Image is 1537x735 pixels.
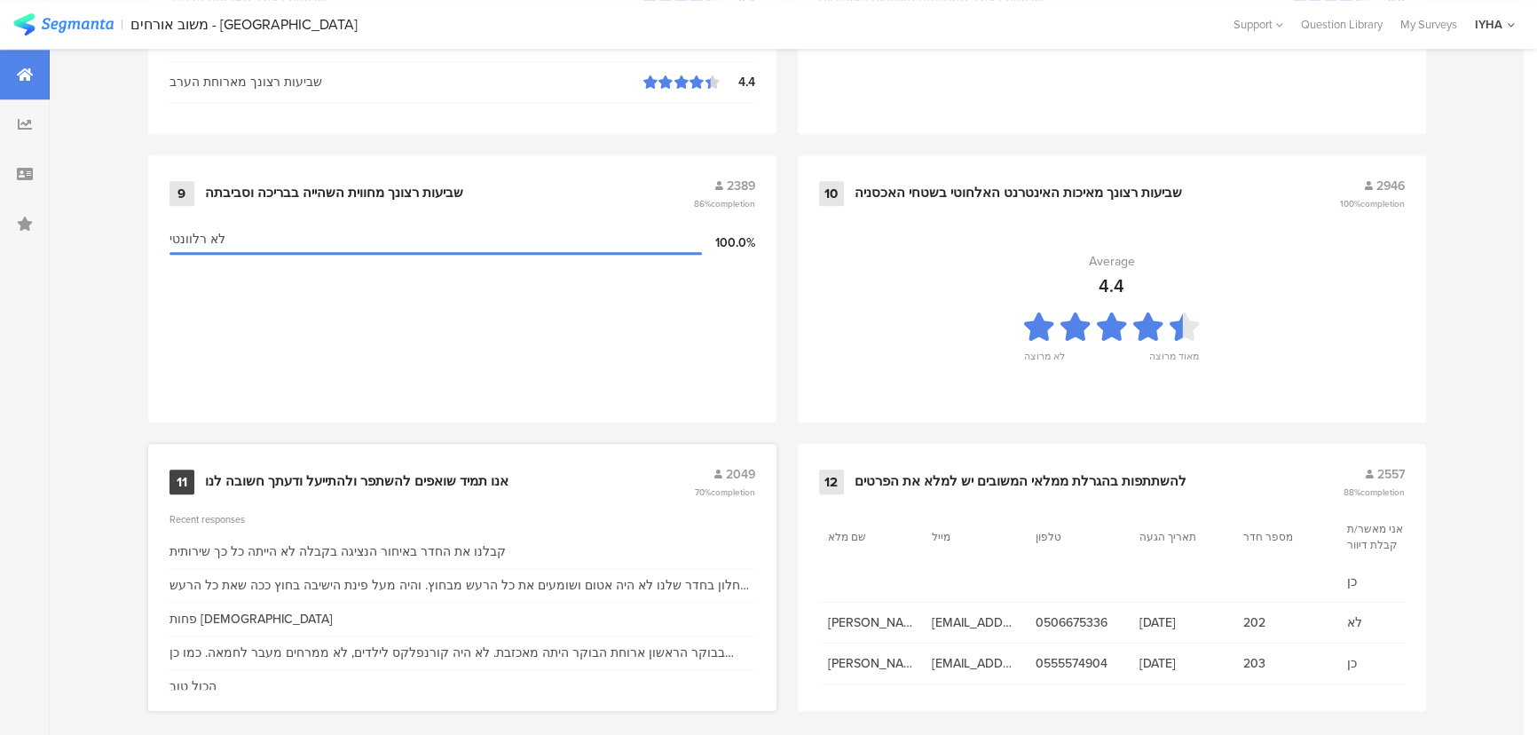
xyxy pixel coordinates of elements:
span: [DATE] [1139,654,1226,673]
span: [DATE] [1139,613,1226,632]
div: לא מרוצה [1024,349,1065,374]
section: אני מאשר/ת קבלת דיוור [1347,521,1427,553]
img: segmanta logo [13,13,114,36]
span: 202 [1243,613,1329,632]
span: [PERSON_NAME] [828,613,914,632]
span: [EMAIL_ADDRESS][DOMAIN_NAME] [932,613,1018,632]
section: תאריך הגעה [1139,529,1219,545]
div: Average [1089,252,1135,271]
span: completion [1360,486,1405,499]
span: completion [1360,197,1405,210]
span: 2389 [727,177,755,195]
span: completion [711,486,755,499]
span: כן [1347,654,1433,673]
div: 9 [169,181,194,206]
div: שביעות רצונך מארוחת הערב [169,73,643,91]
div: 4.4 [720,73,755,91]
span: לא רלוונטי [169,230,225,249]
span: 0555574904 [1036,654,1122,673]
div: קבלנו את החדר באיחור הנציגה בקבלה לא הייתה כל כך שירותית [169,542,506,561]
div: להשתתפות בהגרלת ממלאי המשובים יש למלא את הפרטים [855,473,1186,491]
span: 0506675336 [1036,613,1122,632]
div: אנו תמיד שואפים להשתפר ולהתייעל ודעתך חשובה לנו [205,473,508,491]
div: שביעות רצונך מחווית השהייה בבריכה וסביבתה [205,185,463,202]
span: 203 [1243,654,1329,673]
span: 2049 [726,465,755,484]
div: 12 [819,470,844,494]
div: | [121,14,123,35]
div: בבוקר הראשון ארוחת הבוקר היתה מאכזבת. לא היה קורנפלקס לילדים, לא ממרחים מעבר לחמאה. כמו כן העובדה... [169,644,755,662]
div: מאוד מרוצה [1149,349,1199,374]
section: שם מלא [828,529,908,545]
a: Question Library [1292,16,1391,33]
span: 2946 [1376,177,1405,195]
div: IYHA [1475,16,1502,33]
span: 70% [695,486,755,499]
div: 11 [169,470,194,494]
span: 2557 [1377,465,1405,484]
span: 100% [1340,197,1405,210]
div: החלון בחדר שלנו לא היה אטום ושומעים את כל הרעש מבחוץ. והיה מעל פינת הישיבה בחוץ ככה שאת כל הרעש ש... [169,576,755,595]
div: 100.0% [702,233,755,252]
div: 4.4 [1099,273,1124,299]
span: [EMAIL_ADDRESS][DOMAIN_NAME] [932,654,1018,673]
div: שביעות רצונך מאיכות האינטרנט האלחוטי בשטחי האכסניה [855,185,1182,202]
span: completion [711,197,755,210]
section: טלפון [1036,529,1115,545]
div: פחות [DEMOGRAPHIC_DATA] [169,610,333,628]
div: Support [1234,11,1283,38]
div: 10 [819,181,844,206]
div: הכול טוב [169,677,217,696]
section: מייל [932,529,1012,545]
div: Recent responses [169,512,755,526]
span: 88% [1344,486,1405,499]
span: כן [1347,573,1433,591]
section: מספר חדר [1243,529,1323,545]
div: משוב אורחים - [GEOGRAPHIC_DATA] [130,16,358,33]
span: [PERSON_NAME] [828,654,914,673]
span: 86% [694,197,755,210]
span: לא [1347,613,1433,632]
a: My Surveys [1391,16,1466,33]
